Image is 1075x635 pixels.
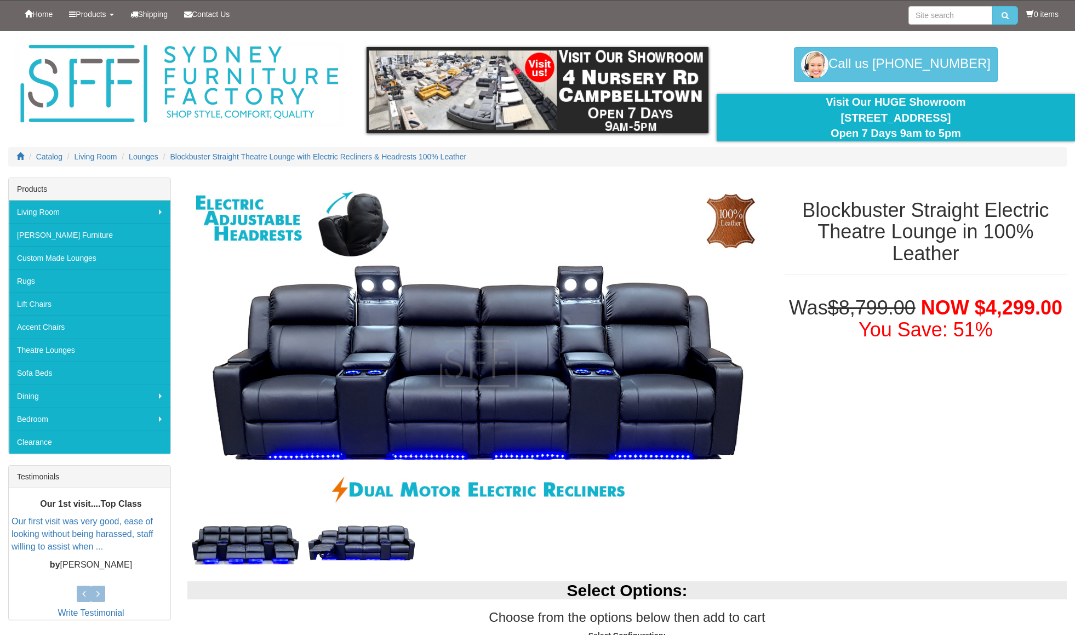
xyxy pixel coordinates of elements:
[50,560,60,569] b: by
[9,466,170,488] div: Testimonials
[9,293,170,316] a: Lift Chairs
[192,10,230,19] span: Contact Us
[921,296,1062,319] span: NOW $4,299.00
[32,10,53,19] span: Home
[187,610,1067,625] h3: Choose from the options below then add to cart
[1026,9,1059,20] li: 0 items
[12,559,170,571] p: [PERSON_NAME]
[170,152,467,161] a: Blockbuster Straight Theatre Lounge with Electric Recliners & Headrests 100% Leather
[61,1,122,28] a: Products
[785,297,1067,340] h1: Was
[9,339,170,362] a: Theatre Lounges
[367,47,708,133] img: showroom.gif
[859,318,993,341] font: You Save: 51%
[129,152,158,161] a: Lounges
[908,6,992,25] input: Site search
[76,10,106,19] span: Products
[9,385,170,408] a: Dining
[9,316,170,339] a: Accent Chairs
[785,199,1067,265] h1: Blockbuster Straight Electric Theatre Lounge in 100% Leather
[138,10,168,19] span: Shipping
[9,270,170,293] a: Rugs
[828,296,916,319] del: $8,799.00
[9,247,170,270] a: Custom Made Lounges
[36,152,62,161] a: Catalog
[9,201,170,224] a: Living Room
[40,499,142,508] b: Our 1st visit....Top Class
[9,431,170,454] a: Clearance
[176,1,238,28] a: Contact Us
[567,581,687,599] b: Select Options:
[9,362,170,385] a: Sofa Beds
[12,517,153,551] a: Our first visit was very good, ease of looking without being harassed, staff willing to assist wh...
[58,608,124,617] a: Write Testimonial
[9,224,170,247] a: [PERSON_NAME] Furniture
[122,1,176,28] a: Shipping
[75,152,117,161] a: Living Room
[15,42,344,127] img: Sydney Furniture Factory
[9,178,170,201] div: Products
[725,94,1067,141] div: Visit Our HUGE Showroom [STREET_ADDRESS] Open 7 Days 9am to 5pm
[9,408,170,431] a: Bedroom
[16,1,61,28] a: Home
